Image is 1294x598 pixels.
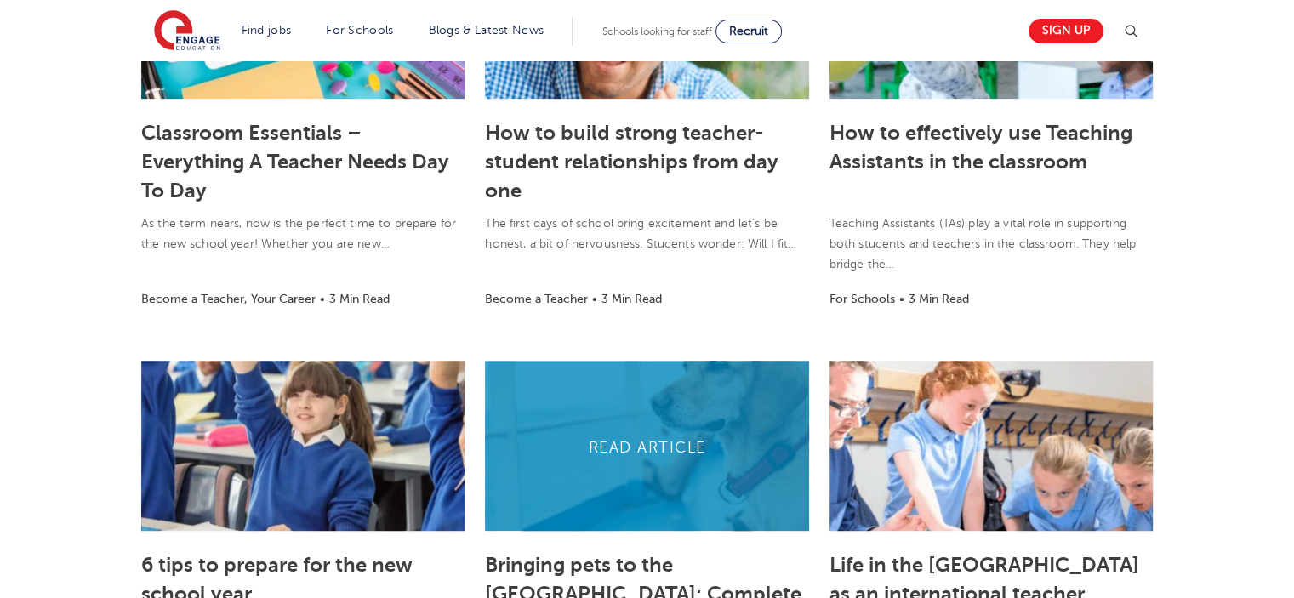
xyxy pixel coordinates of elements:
[715,20,782,43] a: Recruit
[485,289,588,309] li: Become a Teacher
[601,289,662,309] li: 3 Min Read
[485,121,778,202] a: How to build strong teacher-student relationships from day one
[1029,19,1103,43] a: Sign up
[316,289,329,309] li: •
[242,24,292,37] a: Find jobs
[141,214,465,254] p: As the term nears, now is the perfect time to prepare for the new school year! Whether you are new…
[909,289,969,309] li: 3 Min Read
[141,289,316,309] li: Become a Teacher, Your Career
[729,25,768,37] span: Recruit
[326,24,393,37] a: For Schools
[829,289,895,309] li: For Schools
[154,10,220,53] img: Engage Education
[485,214,808,254] p: The first days of school bring excitement and let’s be honest, a bit of nervousness. Students won...
[829,214,1153,275] p: Teaching Assistants (TAs) play a vital role in supporting both students and teachers in the class...
[429,24,544,37] a: Blogs & Latest News
[895,289,909,309] li: •
[602,26,712,37] span: Schools looking for staff
[588,289,601,309] li: •
[829,121,1132,174] a: How to effectively use Teaching Assistants in the classroom
[141,121,449,202] a: Classroom Essentials – Everything A Teacher Needs Day To Day
[329,289,390,309] li: 3 Min Read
